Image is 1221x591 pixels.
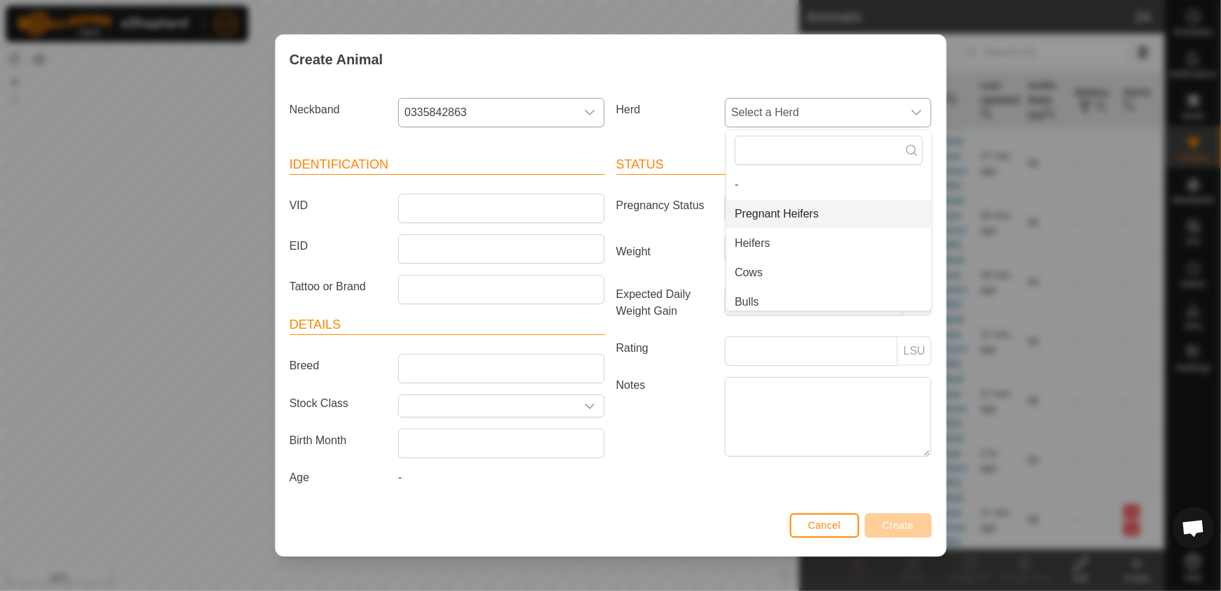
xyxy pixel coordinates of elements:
p-inputgroup-addon: LSU [898,336,931,366]
label: Rating [611,336,720,360]
button: Cancel [790,513,859,538]
label: VID [284,194,393,218]
div: dropdown trigger [903,99,931,127]
div: Open chat [1173,507,1215,549]
label: Birth Month [284,429,393,453]
li: Pregnant Heifers [726,200,931,228]
li: Heifers [726,229,931,257]
label: Tattoo or Brand [284,275,393,299]
label: EID [284,234,393,258]
span: 0335842863 [399,99,576,127]
li: Cows [726,259,931,287]
label: Herd [611,98,720,122]
header: Details [290,315,605,335]
label: Weight [611,234,720,269]
span: - [398,471,402,483]
header: Identification [290,155,605,175]
label: Pregnancy Status [611,194,720,218]
span: - [735,176,738,193]
label: Breed [284,354,393,378]
label: Age [284,469,393,486]
li: - [726,171,931,199]
ul: Option List [726,171,931,316]
label: Neckband [284,98,393,122]
label: Expected Daily Weight Gain [611,286,720,320]
span: Pregnant Heifers [735,206,819,222]
button: Create [865,513,932,538]
span: Bulls [735,294,759,311]
label: Stock Class [284,394,393,412]
input: Select or enter a Stock Class [399,395,576,417]
span: Cows [735,264,763,281]
header: Status [616,155,932,175]
div: dropdown trigger [576,395,604,417]
span: Create [882,520,914,531]
div: dropdown trigger [576,99,604,127]
li: Bulls [726,288,931,316]
span: Select a Herd [726,99,903,127]
span: Create Animal [290,49,383,70]
span: Cancel [808,520,841,531]
label: Notes [611,377,720,456]
span: Heifers [735,235,770,252]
